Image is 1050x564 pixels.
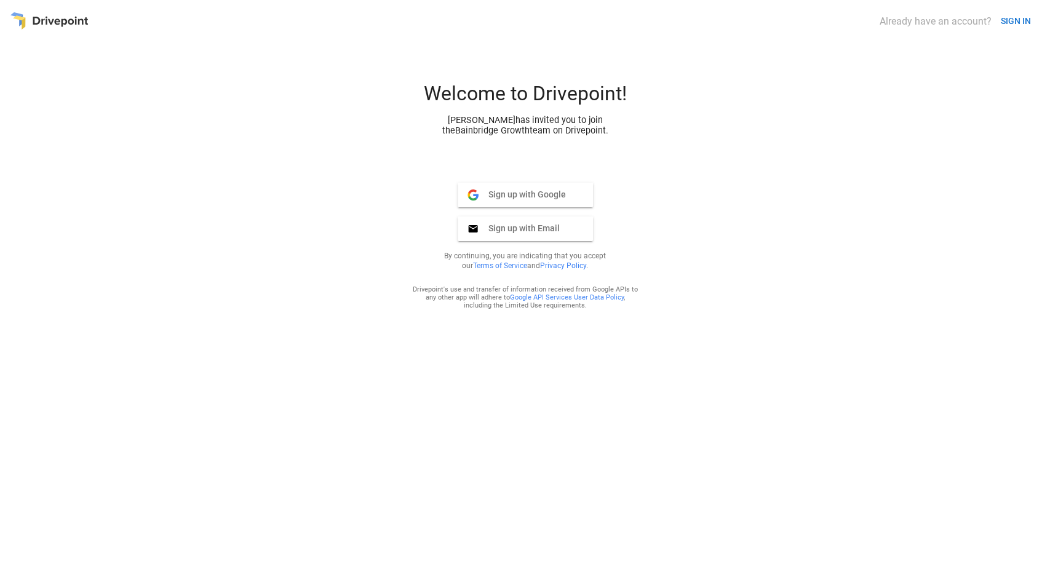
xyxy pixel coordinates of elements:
button: Sign up with Google [458,183,593,207]
p: By continuing, you are indicating that you accept our and . [429,251,621,271]
span: Sign up with Google [479,189,566,200]
div: [PERSON_NAME] has invited you to join the Bainbridge Growth team on Drivepoint. [437,115,614,136]
a: Google API Services User Data Policy [510,293,624,301]
span: Sign up with Email [479,223,560,234]
div: Already have an account? [880,15,992,27]
button: SIGN IN [996,10,1036,33]
div: Drivepoint's use and transfer of information received from Google APIs to any other app will adhe... [412,285,638,309]
a: Terms of Service [473,261,527,270]
div: Welcome to Drivepoint! [378,82,673,115]
button: Sign up with Email [458,216,593,241]
a: Privacy Policy [540,261,586,270]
